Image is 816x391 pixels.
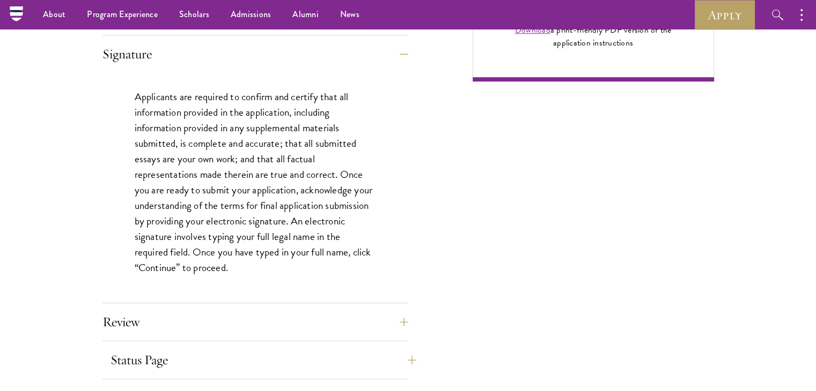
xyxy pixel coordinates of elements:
[111,347,416,373] button: Status Page
[135,89,376,276] p: Applicants are required to confirm and certify that all information provided in the application, ...
[102,41,408,67] button: Signature
[102,309,408,335] button: Review
[515,24,550,36] a: Download
[503,24,684,49] div: a print-friendly PDF version of the application instructions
